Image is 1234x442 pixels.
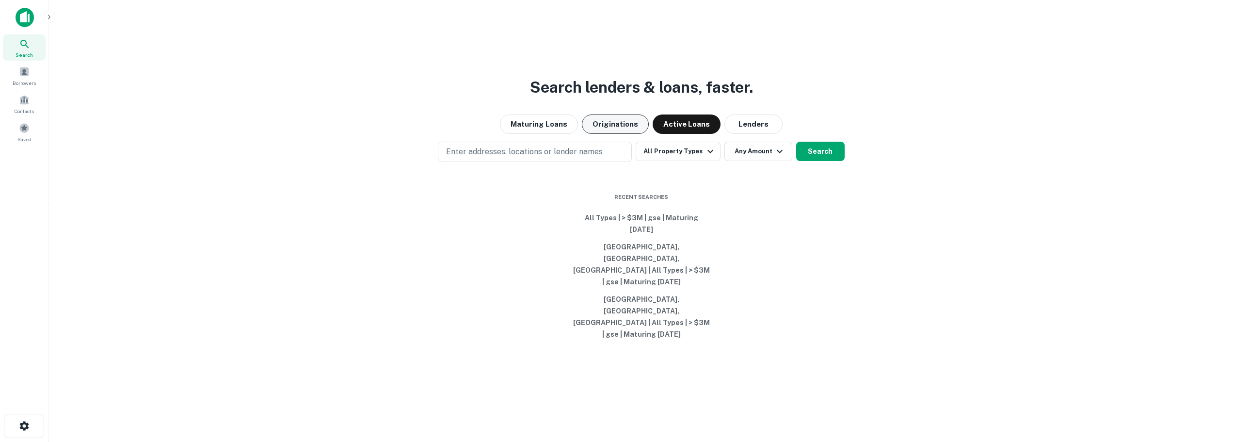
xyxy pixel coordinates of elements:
a: Search [3,34,46,61]
span: Contacts [15,107,34,115]
button: Search [796,142,845,161]
a: Contacts [3,91,46,117]
iframe: Chat Widget [1186,364,1234,411]
span: Saved [17,135,32,143]
button: Any Amount [724,142,792,161]
button: Active Loans [653,115,721,134]
a: Borrowers [3,63,46,89]
button: All Types | > $3M | gse | Maturing [DATE] [569,209,714,238]
button: Originations [582,115,649,134]
p: Enter addresses, locations or lender names [446,146,603,158]
button: Maturing Loans [500,115,578,134]
a: Saved [3,119,46,145]
button: [GEOGRAPHIC_DATA], [GEOGRAPHIC_DATA], [GEOGRAPHIC_DATA] | All Types | > $3M | gse | Maturing [DATE] [569,291,714,343]
span: Recent Searches [569,193,714,201]
button: Lenders [724,115,783,134]
button: All Property Types [636,142,720,161]
span: Borrowers [13,79,36,87]
button: [GEOGRAPHIC_DATA], [GEOGRAPHIC_DATA], [GEOGRAPHIC_DATA] | All Types | > $3M | gse | Maturing [DATE] [569,238,714,291]
span: Search [16,51,33,59]
img: capitalize-icon.png [16,8,34,27]
button: Enter addresses, locations or lender names [438,142,632,162]
h3: Search lenders & loans, faster. [530,76,753,99]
